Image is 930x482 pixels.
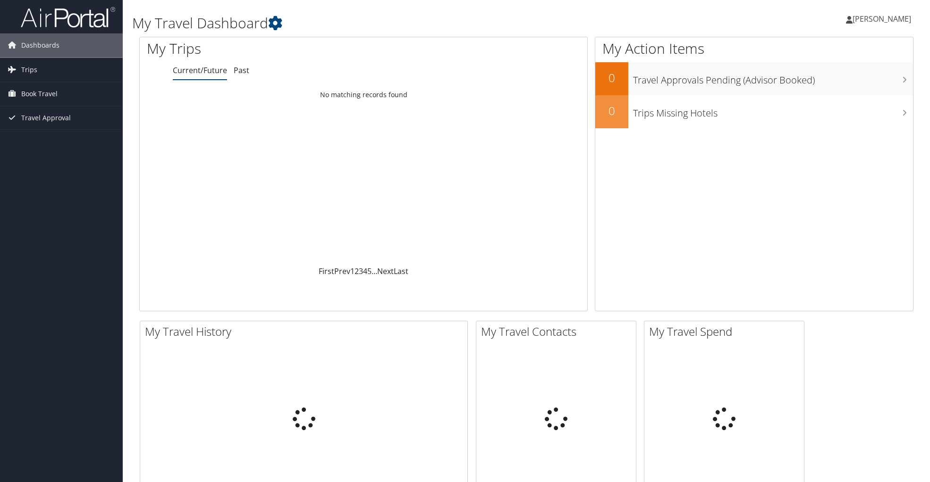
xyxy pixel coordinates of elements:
[21,106,71,130] span: Travel Approval
[21,82,58,106] span: Book Travel
[355,266,359,276] a: 2
[359,266,363,276] a: 3
[394,266,408,276] a: Last
[367,266,372,276] a: 5
[21,58,37,82] span: Trips
[132,13,658,33] h1: My Travel Dashboard
[319,266,334,276] a: First
[21,33,59,57] span: Dashboards
[595,70,628,86] h2: 0
[595,95,913,128] a: 0Trips Missing Hotels
[147,39,394,58] h1: My Trips
[372,266,377,276] span: …
[595,103,628,119] h2: 0
[363,266,367,276] a: 4
[377,266,394,276] a: Next
[334,266,350,276] a: Prev
[234,65,249,75] a: Past
[853,14,911,24] span: [PERSON_NAME]
[145,324,467,340] h2: My Travel History
[649,324,804,340] h2: My Travel Spend
[140,86,587,103] td: No matching records found
[595,39,913,58] h1: My Action Items
[846,5,921,33] a: [PERSON_NAME]
[633,102,913,120] h3: Trips Missing Hotels
[481,324,636,340] h2: My Travel Contacts
[595,62,913,95] a: 0Travel Approvals Pending (Advisor Booked)
[350,266,355,276] a: 1
[633,69,913,87] h3: Travel Approvals Pending (Advisor Booked)
[21,6,115,28] img: airportal-logo.png
[173,65,227,75] a: Current/Future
